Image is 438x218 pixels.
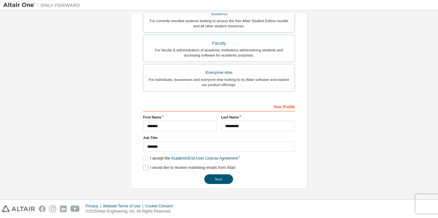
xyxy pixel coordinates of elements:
a: Academic End-User License Agreement [171,156,238,161]
img: youtube.svg [71,205,80,212]
div: For faculty & administrators of academic institutions administering students and accessing softwa... [147,48,291,58]
img: facebook.svg [39,205,46,212]
div: For currently enrolled students looking to access the free Altair Student Edition bundle and all ... [147,18,291,29]
label: First Name [143,115,217,120]
div: Students [147,9,291,18]
img: Altair One [3,2,83,8]
div: Everyone else [147,68,291,77]
div: Privacy [86,204,103,209]
img: linkedin.svg [60,205,67,212]
img: instagram.svg [49,205,56,212]
label: Last Name [221,115,295,120]
div: Website Terms of Use [103,204,145,209]
div: For individuals, businesses and everyone else looking to try Altair software and explore our prod... [147,77,291,87]
p: © 2025 Altair Engineering, Inc. All Rights Reserved. [86,209,177,214]
img: altair_logo.svg [2,205,35,212]
label: I accept the [143,156,238,161]
div: Faculty [147,39,291,48]
button: Next [204,174,233,184]
div: Cookie Consent [145,204,176,209]
label: Job Title [143,135,295,140]
div: Your Profile [143,101,295,111]
label: I would like to receive marketing emails from Altair [143,165,235,170]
